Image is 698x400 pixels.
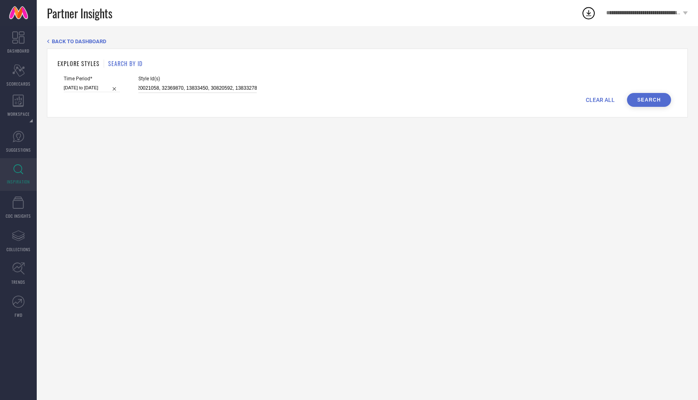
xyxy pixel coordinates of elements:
span: CLEAR ALL [586,97,615,103]
span: SUGGESTIONS [6,147,31,153]
input: Select time period [64,84,120,92]
span: CDC INSIGHTS [6,213,31,219]
span: BACK TO DASHBOARD [52,38,106,44]
span: FWD [15,312,22,318]
span: DASHBOARD [7,48,29,54]
span: INSPIRATION [7,179,30,185]
button: Search [627,93,671,107]
span: COLLECTIONS [7,246,31,252]
h1: SEARCH BY ID [108,59,142,68]
span: Partner Insights [47,5,112,22]
h1: EXPLORE STYLES [58,59,100,68]
span: WORKSPACE [7,111,30,117]
div: Back TO Dashboard [47,38,688,44]
input: Enter comma separated style ids e.g. 12345, 67890 [138,84,257,93]
span: Style Id(s) [138,76,257,82]
span: SCORECARDS [7,81,31,87]
div: Open download list [581,6,596,20]
span: TRENDS [11,279,25,285]
span: Time Period* [64,76,120,82]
